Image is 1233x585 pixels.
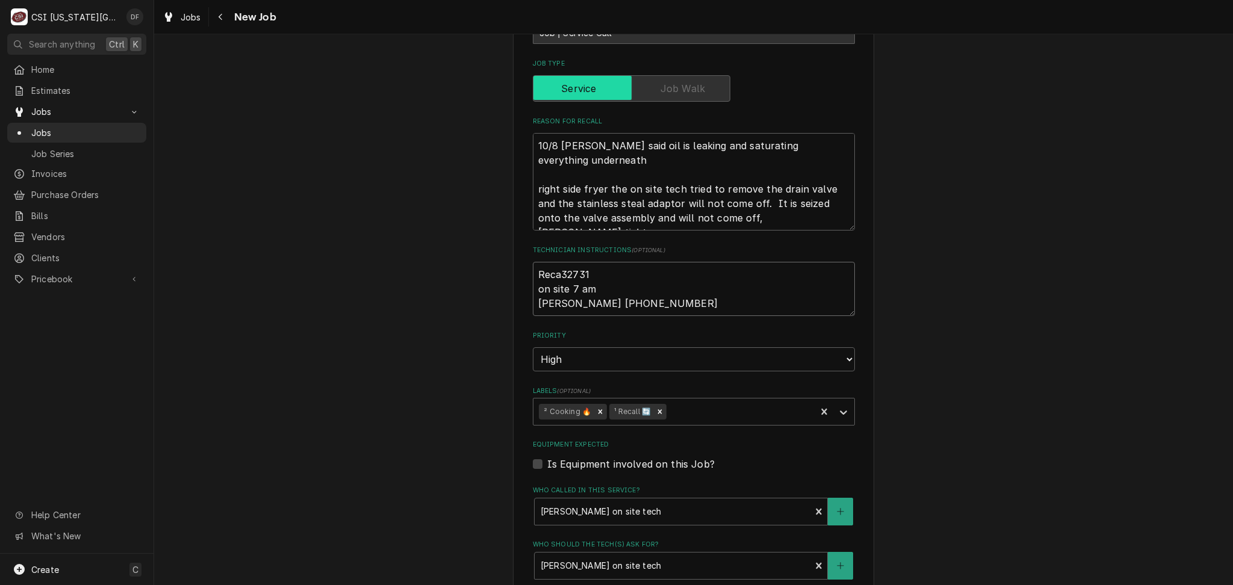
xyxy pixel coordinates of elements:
div: Reason For Recall [533,117,855,231]
label: Who called in this service? [533,486,855,495]
span: ( optional ) [632,247,665,253]
span: New Job [231,9,276,25]
div: Labels [533,386,855,426]
div: Priority [533,331,855,371]
a: Bills [7,206,146,226]
span: What's New [31,530,139,542]
span: Jobs [31,126,140,139]
button: Create New Contact [828,498,853,525]
span: Bills [31,209,140,222]
div: Who called in this service? [533,486,855,525]
span: Jobs [181,11,201,23]
a: Clients [7,248,146,268]
span: Purchase Orders [31,188,140,201]
a: Go to Help Center [7,505,146,525]
span: Vendors [31,231,140,243]
a: Jobs [158,7,206,27]
a: Go to Jobs [7,102,146,122]
div: ² Cooking 🔥 [539,404,594,419]
a: Home [7,60,146,79]
a: Go to Pricebook [7,269,146,289]
span: Clients [31,252,140,264]
span: Pricebook [31,273,122,285]
span: Job Series [31,147,140,160]
label: Labels [533,386,855,396]
div: C [11,8,28,25]
a: Vendors [7,227,146,247]
label: Technician Instructions [533,246,855,255]
div: David Fannin's Avatar [126,8,143,25]
label: Reason For Recall [533,117,855,126]
span: Search anything [29,38,95,51]
div: Who should the tech(s) ask for? [533,540,855,579]
label: Is Equipment involved on this Job? [547,457,715,471]
span: ( optional ) [557,388,591,394]
textarea: Reca32731 on site 7 am [PERSON_NAME] [PHONE_NUMBER] [533,262,855,316]
a: Go to What's New [7,526,146,546]
div: Service [533,75,855,102]
div: Remove ¹ Recall 🔄 [653,404,666,419]
a: Invoices [7,164,146,184]
div: Remove ² Cooking 🔥 [594,404,607,419]
svg: Create New Contact [837,507,844,516]
svg: Create New Contact [837,562,844,570]
a: Jobs [7,123,146,143]
button: Create New Contact [828,552,853,580]
textarea: 10/8 [PERSON_NAME] said oil is leaking and saturating everything underneath right side fryer the ... [533,133,855,231]
div: Job Type [533,59,855,102]
div: Equipment Expected [533,440,855,471]
div: CSI Kansas City's Avatar [11,8,28,25]
label: Equipment Expected [533,440,855,450]
span: Home [31,63,140,76]
span: Help Center [31,509,139,521]
button: Search anythingCtrlK [7,34,146,55]
span: K [133,38,138,51]
div: CSI [US_STATE][GEOGRAPHIC_DATA] [31,11,120,23]
label: Who should the tech(s) ask for? [533,540,855,549]
span: Ctrl [109,38,125,51]
button: Navigate back [211,7,231,26]
div: DF [126,8,143,25]
div: Technician Instructions [533,246,855,317]
label: Priority [533,331,855,341]
div: ¹ Recall 🔄 [609,404,654,419]
span: Estimates [31,84,140,97]
span: Create [31,565,59,575]
label: Job Type [533,59,855,69]
span: Jobs [31,105,122,118]
a: Job Series [7,144,146,164]
a: Purchase Orders [7,185,146,205]
span: Invoices [31,167,140,180]
span: C [132,563,138,576]
a: Estimates [7,81,146,101]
